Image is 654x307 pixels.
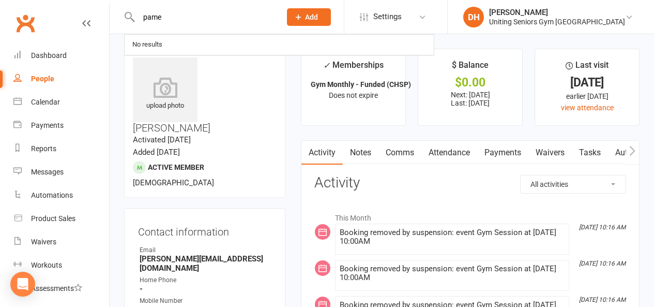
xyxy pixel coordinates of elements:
div: Calendar [31,98,60,106]
div: upload photo [133,77,197,111]
span: Settings [373,5,402,28]
h3: [PERSON_NAME] [133,57,277,134]
time: Added [DATE] [133,148,180,157]
i: ✓ [323,61,330,70]
a: Comms [378,141,421,165]
i: [DATE] 10:16 AM [579,224,626,231]
p: Next: [DATE] Last: [DATE] [428,91,513,107]
div: Payments [31,121,64,129]
button: Add [287,8,331,26]
a: Calendar [13,91,109,114]
a: Workouts [13,254,109,277]
div: Assessments [31,284,82,293]
div: Reports [31,144,56,153]
div: No results [129,37,165,52]
a: Clubworx [12,10,38,36]
div: Automations [31,191,73,199]
span: [DEMOGRAPHIC_DATA] [133,178,214,187]
h3: Contact information [138,222,271,238]
a: Waivers [528,141,572,165]
div: Memberships [323,59,384,78]
a: Reports [13,137,109,160]
input: Search... [135,10,273,24]
a: Activity [301,141,343,165]
a: Product Sales [13,207,109,230]
div: Last visit [566,59,609,77]
div: Product Sales [31,214,75,223]
a: Attendance [421,141,477,165]
a: Payments [477,141,528,165]
div: Email [140,245,271,255]
a: Payments [13,114,109,137]
time: Activated [DATE] [133,135,191,144]
div: earlier [DATE] [544,91,630,102]
div: People [31,75,54,83]
div: [PERSON_NAME] [489,8,625,17]
a: Notes [343,141,378,165]
div: $0.00 [428,77,513,88]
h3: Activity [314,175,626,191]
a: Automations [13,184,109,207]
div: Workouts [31,261,62,269]
i: [DATE] 10:16 AM [579,260,626,267]
strong: [PERSON_NAME][EMAIL_ADDRESS][DOMAIN_NAME] [140,254,271,273]
span: Add [305,13,318,21]
div: Waivers [31,238,56,246]
span: Does not expire [329,91,378,99]
div: Open Intercom Messenger [10,272,35,297]
div: Booking removed by suspension: event Gym Session at [DATE] 10:00AM [340,265,565,282]
div: Home Phone [140,275,271,285]
span: Active member [148,163,204,171]
a: People [13,67,109,91]
a: Messages [13,160,109,184]
div: Dashboard [31,51,67,60]
div: [DATE] [544,77,630,88]
div: $ Balance [452,59,489,77]
strong: Gym Monthly - Funded (CHSP) [311,80,411,89]
div: Booking removed by suspension: event Gym Session at [DATE] 10:00AM [340,228,565,246]
div: Uniting Seniors Gym [GEOGRAPHIC_DATA] [489,17,625,26]
strong: - [140,284,271,294]
a: Waivers [13,230,109,254]
a: view attendance [561,104,614,112]
div: Mobile Number [140,296,271,306]
div: Messages [31,168,64,176]
a: Dashboard [13,44,109,67]
a: Tasks [572,141,608,165]
i: [DATE] 10:16 AM [579,296,626,303]
li: This Month [314,207,626,224]
div: DH [463,7,484,27]
a: Assessments [13,277,109,300]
